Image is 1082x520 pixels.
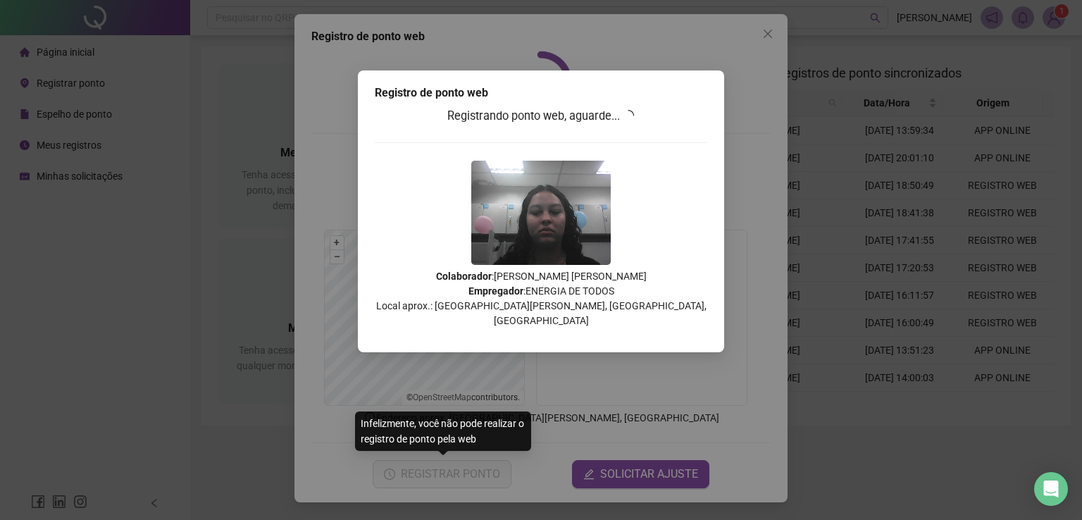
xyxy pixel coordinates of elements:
div: Infelizmente, você não pode realizar o registro de ponto pela web [355,411,531,451]
div: Open Intercom Messenger [1034,472,1068,506]
img: 2Q== [471,161,611,265]
p: : [PERSON_NAME] [PERSON_NAME] : ENERGIA DE TODOS Local aprox.: [GEOGRAPHIC_DATA][PERSON_NAME], [G... [375,269,707,328]
div: Registro de ponto web [375,85,707,101]
span: loading [622,109,635,122]
strong: Empregador [468,285,523,297]
h3: Registrando ponto web, aguarde... [375,107,707,125]
strong: Colaborador [436,271,492,282]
